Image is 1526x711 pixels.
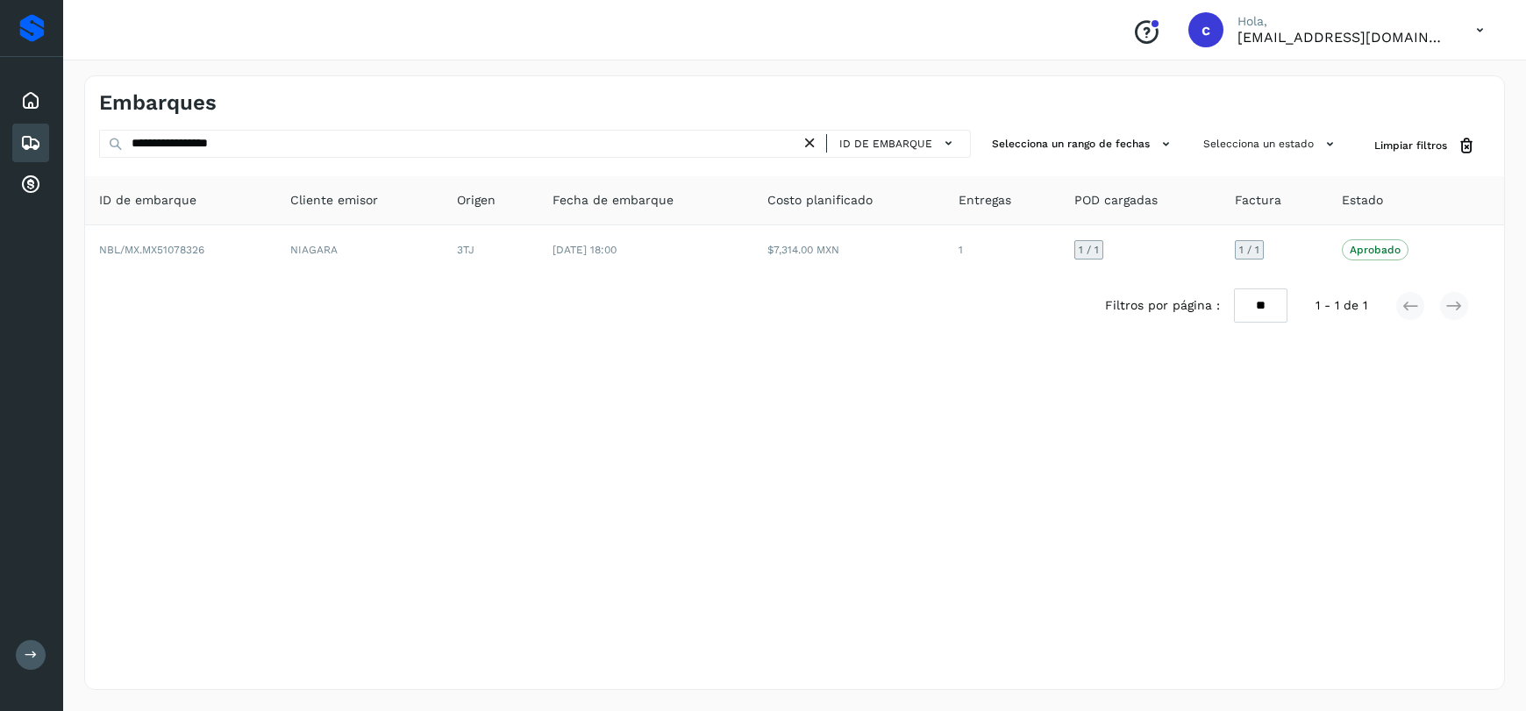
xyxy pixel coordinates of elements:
button: Selecciona un rango de fechas [985,130,1182,159]
div: Embarques [12,124,49,162]
button: Selecciona un estado [1196,130,1346,159]
td: $7,314.00 MXN [753,225,945,274]
span: Entregas [959,191,1011,210]
span: 1 / 1 [1079,245,1099,255]
span: POD cargadas [1074,191,1158,210]
div: Inicio [12,82,49,120]
span: [DATE] 18:00 [553,244,617,256]
p: Aprobado [1350,244,1401,256]
span: Estado [1342,191,1383,210]
span: Limpiar filtros [1374,138,1447,153]
span: Filtros por página : [1105,296,1220,315]
p: Hola, [1237,14,1448,29]
span: NBL/MX.MX51078326 [99,244,204,256]
span: 1 / 1 [1239,245,1259,255]
span: Costo planificado [767,191,873,210]
span: Cliente emisor [290,191,378,210]
h4: Embarques [99,90,217,116]
span: Fecha de embarque [553,191,674,210]
td: NIAGARA [276,225,443,274]
td: 3TJ [443,225,538,274]
span: 1 - 1 de 1 [1316,296,1367,315]
td: 1 [945,225,1060,274]
button: ID de embarque [834,131,963,156]
div: Cuentas por cobrar [12,166,49,204]
span: ID de embarque [99,191,196,210]
button: Limpiar filtros [1360,130,1490,162]
span: Origen [457,191,496,210]
span: ID de embarque [839,136,932,152]
span: Factura [1235,191,1281,210]
p: cuentasespeciales8_met@castores.com.mx [1237,29,1448,46]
